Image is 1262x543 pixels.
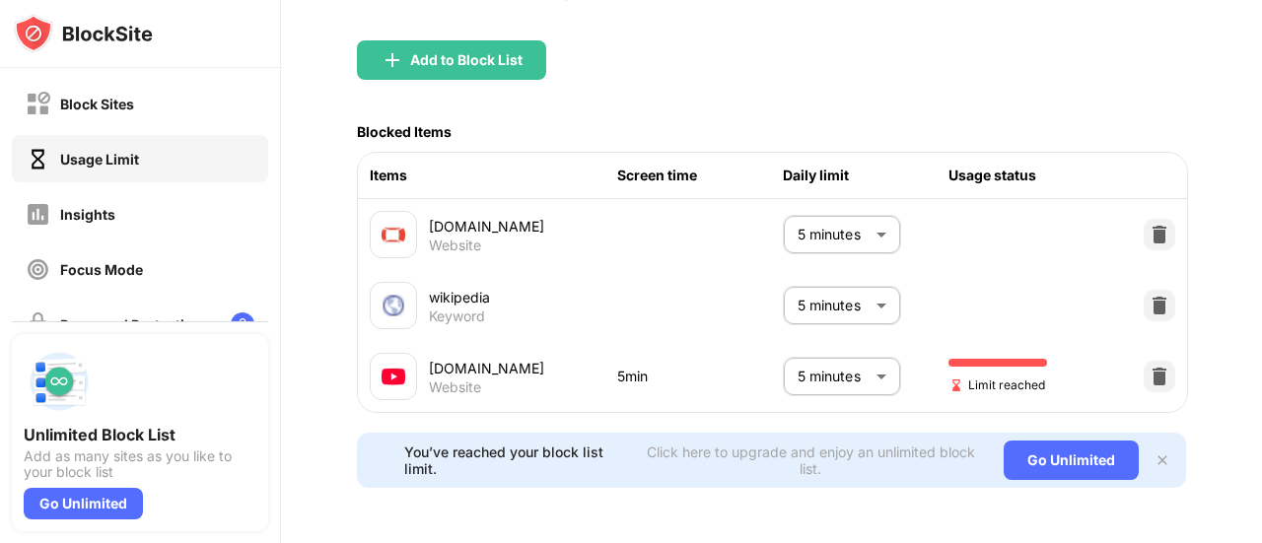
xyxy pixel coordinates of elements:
img: focus-off.svg [26,257,50,282]
div: Go Unlimited [24,488,143,519]
div: Blocked Items [357,123,452,140]
img: push-block-list.svg [24,346,95,417]
img: hourglass-end.svg [948,377,964,393]
span: Limit reached [948,375,1045,394]
div: Usage Limit [60,151,139,168]
div: Website [429,378,481,396]
p: 5 minutes [798,366,869,387]
div: Daily limit [783,165,948,186]
div: Website [429,237,481,254]
div: Password Protection [60,316,202,333]
div: Insights [60,206,115,223]
img: favicons [382,223,405,246]
div: 5min [617,366,783,387]
div: Add as many sites as you like to your block list [24,448,256,480]
div: Keyword [429,307,485,325]
div: Click here to upgrade and enjoy an unlimited block list. [642,443,981,477]
div: Add to Block List [410,52,523,68]
div: [DOMAIN_NAME] [429,358,617,378]
img: favicons [382,294,405,317]
img: password-protection-off.svg [26,312,50,337]
div: You’ve reached your block list limit. [404,443,630,477]
img: favicons [382,365,405,388]
img: block-off.svg [26,92,50,116]
div: [DOMAIN_NAME] [429,216,617,237]
img: logo-blocksite.svg [14,14,153,53]
div: Focus Mode [60,261,143,278]
div: Go Unlimited [1004,441,1139,480]
img: time-usage-on.svg [26,147,50,171]
div: wikipedia [429,287,617,307]
img: insights-off.svg [26,202,50,227]
img: x-button.svg [1155,452,1170,468]
div: Usage status [948,165,1114,186]
div: Block Sites [60,96,134,112]
div: Unlimited Block List [24,425,256,444]
img: lock-menu.svg [231,312,254,336]
div: Items [370,165,617,186]
p: 5 minutes [798,295,869,316]
div: Screen time [617,165,783,186]
p: 5 minutes [798,224,869,245]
